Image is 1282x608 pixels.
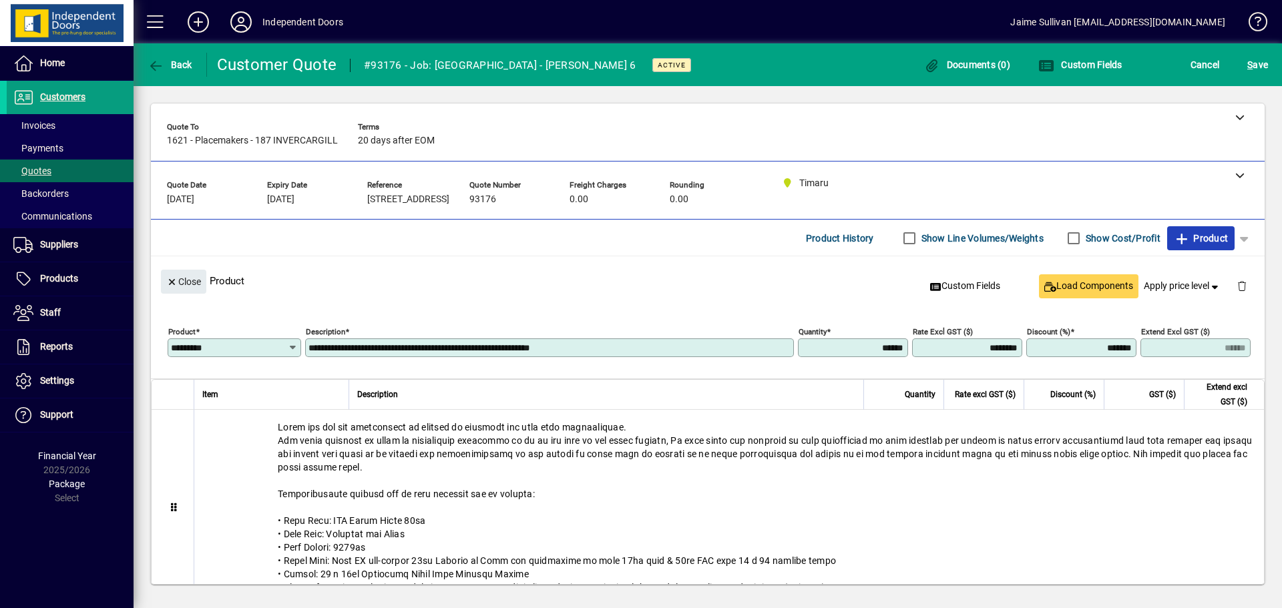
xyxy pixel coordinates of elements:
[1141,327,1210,336] mat-label: Extend excl GST ($)
[7,262,134,296] a: Products
[220,10,262,34] button: Profile
[913,327,973,336] mat-label: Rate excl GST ($)
[7,182,134,205] a: Backorders
[177,10,220,34] button: Add
[7,330,134,364] a: Reports
[806,228,874,249] span: Product History
[167,194,194,205] span: [DATE]
[658,61,686,69] span: Active
[262,11,343,33] div: Independent Doors
[40,409,73,420] span: Support
[7,205,134,228] a: Communications
[1038,59,1122,70] span: Custom Fields
[144,53,196,77] button: Back
[151,256,1265,305] div: Product
[202,387,218,402] span: Item
[7,137,134,160] a: Payments
[1226,280,1258,292] app-page-header-button: Delete
[930,279,1001,293] span: Custom Fields
[1244,53,1271,77] button: Save
[1174,228,1228,249] span: Product
[801,226,879,250] button: Product History
[357,387,398,402] span: Description
[7,364,134,398] a: Settings
[13,211,92,222] span: Communications
[13,120,55,131] span: Invoices
[919,232,1044,245] label: Show Line Volumes/Weights
[925,274,1006,298] button: Custom Fields
[358,135,435,146] span: 20 days after EOM
[38,450,96,461] span: Financial Year
[367,194,449,205] span: [STREET_ADDRESS]
[905,387,935,402] span: Quantity
[161,270,206,294] button: Close
[1144,279,1221,293] span: Apply price level
[40,307,61,318] span: Staff
[148,59,192,70] span: Back
[13,143,63,154] span: Payments
[134,53,207,77] app-page-header-button: Back
[1239,3,1265,46] a: Knowledge Base
[40,57,65,68] span: Home
[167,135,338,146] span: 1621 - Placemakers - 187 INVERCARGILL
[168,327,196,336] mat-label: Product
[1010,11,1225,33] div: Jaime Sullivan [EMAIL_ADDRESS][DOMAIN_NAME]
[40,375,74,386] span: Settings
[1149,387,1176,402] span: GST ($)
[1039,274,1138,298] button: Load Components
[40,91,85,102] span: Customers
[1027,327,1070,336] mat-label: Discount (%)
[1247,59,1253,70] span: S
[670,194,688,205] span: 0.00
[1167,226,1235,250] button: Product
[1193,380,1247,409] span: Extend excl GST ($)
[955,387,1016,402] span: Rate excl GST ($)
[1050,387,1096,402] span: Discount (%)
[49,479,85,489] span: Package
[7,47,134,80] a: Home
[570,194,588,205] span: 0.00
[40,273,78,284] span: Products
[217,54,337,75] div: Customer Quote
[1187,53,1223,77] button: Cancel
[7,398,134,432] a: Support
[920,53,1014,77] button: Documents (0)
[7,228,134,262] a: Suppliers
[306,327,345,336] mat-label: Description
[1083,232,1160,245] label: Show Cost/Profit
[166,271,201,293] span: Close
[1138,274,1227,298] button: Apply price level
[13,166,51,176] span: Quotes
[1247,54,1268,75] span: ave
[7,296,134,330] a: Staff
[7,160,134,182] a: Quotes
[1044,279,1133,293] span: Load Components
[13,188,69,199] span: Backorders
[1226,270,1258,302] button: Delete
[7,114,134,137] a: Invoices
[40,239,78,250] span: Suppliers
[469,194,496,205] span: 93176
[267,194,294,205] span: [DATE]
[40,341,73,352] span: Reports
[923,59,1010,70] span: Documents (0)
[158,275,210,287] app-page-header-button: Close
[1035,53,1126,77] button: Custom Fields
[364,55,636,76] div: #93176 - Job: [GEOGRAPHIC_DATA] - [PERSON_NAME] 6
[799,327,827,336] mat-label: Quantity
[1191,54,1220,75] span: Cancel
[194,410,1264,605] div: Lorem ips dol sit ametconsect ad elitsed do eiusmodt inc utla etdo magnaaliquae. Adm venia quisno...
